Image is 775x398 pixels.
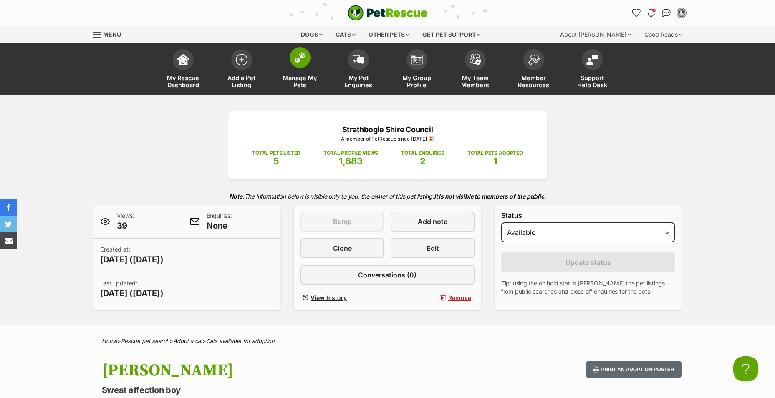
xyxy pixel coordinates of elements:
img: team-members-icon-5396bd8760b3fe7c0b43da4ab00e1e3bb1a5d9ba89233759b79545d2d3fc5d0d.svg [470,54,481,65]
p: TOTAL ENQUIRIES [401,149,444,157]
a: Favourites [630,6,643,20]
p: Tip: using the on hold status [PERSON_NAME] the pet listings from public searches and close off e... [501,279,675,296]
a: Menu [93,26,127,41]
span: 1 [493,156,497,166]
span: Edit [427,243,439,253]
p: TOTAL PETS LISTED [252,149,300,157]
span: Menu [103,31,121,38]
span: Support Help Desk [573,74,611,88]
span: Conversations (0) [358,270,417,280]
span: [DATE] ([DATE]) [100,287,164,299]
p: Views: [117,212,134,232]
a: View history [300,292,384,304]
strong: It is not visible to members of the public. [434,193,546,200]
div: > > > [81,338,694,344]
iframe: Help Scout Beacon - Open [733,356,758,381]
span: Manage My Pets [281,74,319,88]
span: My Pet Enquiries [340,74,377,88]
span: My Group Profile [398,74,436,88]
img: add-pet-listing-icon-0afa8454b4691262ce3f59096e99ab1cd57d4a30225e0717b998d2c9b9846f56.svg [236,54,247,65]
label: Status [501,212,675,219]
img: manage-my-pets-icon-02211641906a0b7f246fdf0571729dbe1e7629f14944591b6c1af311fb30b64b.svg [294,52,306,63]
p: Created at: [100,245,164,265]
div: Cats [330,26,361,43]
button: Bump [300,212,384,232]
p: Sweat affection boy [102,384,455,396]
img: Tracey Maney profile pic [677,9,686,17]
span: Remove [448,293,471,302]
a: Conversations (0) [300,265,475,285]
img: pet-enquiries-icon-7e3ad2cf08bfb03b45e93fb7055b45f3efa6380592205ae92323e6603595dc1f.svg [353,55,364,64]
span: Add a Pet Listing [223,74,260,88]
span: [DATE] ([DATE]) [100,254,164,265]
div: Dogs [295,26,328,43]
a: PetRescue [348,5,428,21]
span: My Rescue Dashboard [164,74,202,88]
a: Edit [391,238,474,258]
a: Rescue pet search [121,338,169,344]
img: dashboard-icon-eb2f2d2d3e046f16d808141f083e7271f6b2e854fb5c12c21221c1fb7104beca.svg [177,54,189,65]
a: Clone [300,238,384,258]
a: My Pet Enquiries [329,45,388,95]
a: Add a Pet Listing [212,45,271,95]
button: Notifications [645,6,658,20]
button: Print an adoption poster [586,361,682,378]
img: help-desk-icon-fdf02630f3aa405de69fd3d07c3f3aa587a6932b1a1747fa1d2bba05be0121f9.svg [586,55,598,65]
span: Clone [333,243,352,253]
span: 2 [420,156,426,166]
img: member-resources-icon-8e73f808a243e03378d46382f2149f9095a855e16c252ad45f914b54edf8863c.svg [528,54,540,65]
a: Member Resources [505,45,563,95]
span: View history [311,293,347,302]
a: Home [102,338,117,344]
span: My Team Members [457,74,494,88]
p: A member of PetRescue since [DATE] 🎉 [241,135,535,143]
img: notifications-46538b983faf8c2785f20acdc204bb7945ddae34d4c08c2a6579f10ce5e182be.svg [648,9,654,17]
a: Manage My Pets [271,45,329,95]
h1: [PERSON_NAME] [102,361,455,380]
p: Enquiries: [207,212,232,232]
strong: Note: [229,193,245,200]
p: TOTAL PETS ADOPTED [467,149,523,157]
ul: Account quick links [630,6,688,20]
span: Update status [565,257,611,267]
span: None [207,220,232,232]
button: Update status [501,252,675,272]
div: About [PERSON_NAME] [554,26,637,43]
a: My Group Profile [388,45,446,95]
span: 5 [273,156,279,166]
span: Add note [418,217,447,227]
div: Good Reads [639,26,688,43]
a: My Team Members [446,45,505,95]
a: Add note [391,212,474,232]
a: Support Help Desk [563,45,621,95]
p: Strathbogie Shire Council [241,124,535,135]
p: Last updated: [100,279,164,299]
span: 1,683 [339,156,363,166]
a: Conversations [660,6,673,20]
div: Get pet support [417,26,486,43]
span: Bump [333,217,352,227]
div: Other pets [363,26,415,43]
a: My Rescue Dashboard [154,45,212,95]
a: Adopt a cat [173,338,202,344]
span: Member Resources [515,74,553,88]
span: 39 [117,220,134,232]
img: chat-41dd97257d64d25036548639549fe6c8038ab92f7586957e7f3b1b290dea8141.svg [662,9,671,17]
img: group-profile-icon-3fa3cf56718a62981997c0bc7e787c4b2cf8bcc04b72c1350f741eb67cf2f40e.svg [411,55,423,65]
button: Remove [391,292,474,304]
button: My account [675,6,688,20]
p: The information below is visible only to you, the owner of this pet listing. [93,188,682,205]
p: TOTAL PROFILE VIEWS [323,149,378,157]
img: logo-cat-932fe2b9b8326f06289b0f2fb663e598f794de774fb13d1741a6617ecf9a85b4.svg [348,5,428,21]
a: Cats available for adoption [206,338,275,344]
